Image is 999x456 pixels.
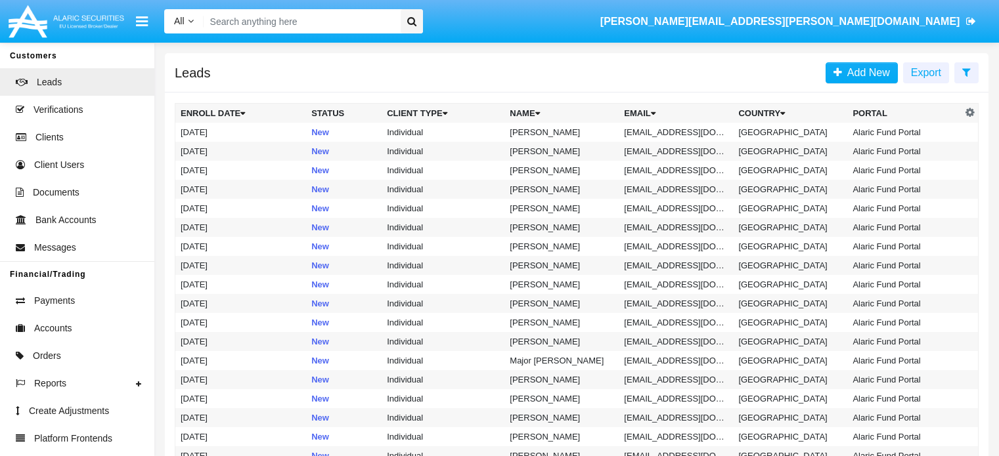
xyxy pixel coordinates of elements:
[175,142,307,161] td: [DATE]
[306,408,382,427] td: New
[733,427,847,446] td: [GEOGRAPHIC_DATA]
[619,199,733,218] td: [EMAIL_ADDRESS][DOMAIN_NAME]
[826,62,898,83] a: Add New
[175,351,307,370] td: [DATE]
[306,275,382,294] td: New
[382,427,504,446] td: Individual
[382,313,504,332] td: Individual
[175,123,307,142] td: [DATE]
[164,14,204,28] a: All
[306,180,382,199] td: New
[504,237,619,256] td: [PERSON_NAME]
[504,199,619,218] td: [PERSON_NAME]
[175,199,307,218] td: [DATE]
[504,256,619,275] td: [PERSON_NAME]
[847,142,962,161] td: Alaric Fund Portal
[306,123,382,142] td: New
[619,180,733,199] td: [EMAIL_ADDRESS][DOMAIN_NAME]
[619,275,733,294] td: [EMAIL_ADDRESS][DOMAIN_NAME]
[175,427,307,446] td: [DATE]
[175,408,307,427] td: [DATE]
[733,313,847,332] td: [GEOGRAPHIC_DATA]
[847,351,962,370] td: Alaric Fund Portal
[619,123,733,142] td: [EMAIL_ADDRESS][DOMAIN_NAME]
[504,180,619,199] td: [PERSON_NAME]
[733,199,847,218] td: [GEOGRAPHIC_DATA]
[175,68,211,78] h5: Leads
[911,67,941,78] span: Export
[847,199,962,218] td: Alaric Fund Portal
[306,161,382,180] td: New
[382,218,504,237] td: Individual
[306,218,382,237] td: New
[847,370,962,389] td: Alaric Fund Portal
[175,180,307,199] td: [DATE]
[175,313,307,332] td: [DATE]
[175,370,307,389] td: [DATE]
[175,237,307,256] td: [DATE]
[733,237,847,256] td: [GEOGRAPHIC_DATA]
[619,256,733,275] td: [EMAIL_ADDRESS][DOMAIN_NAME]
[847,104,962,123] th: Portal
[504,332,619,351] td: [PERSON_NAME]
[382,142,504,161] td: Individual
[34,321,72,335] span: Accounts
[306,199,382,218] td: New
[382,332,504,351] td: Individual
[175,161,307,180] td: [DATE]
[733,104,847,123] th: Country
[34,432,112,446] span: Platform Frontends
[847,218,962,237] td: Alaric Fund Portal
[842,67,890,78] span: Add New
[619,389,733,408] td: [EMAIL_ADDRESS][DOMAIN_NAME]
[175,256,307,275] td: [DATE]
[37,75,62,89] span: Leads
[619,408,733,427] td: [EMAIL_ADDRESS][DOMAIN_NAME]
[847,275,962,294] td: Alaric Fund Portal
[504,294,619,313] td: [PERSON_NAME]
[619,332,733,351] td: [EMAIL_ADDRESS][DOMAIN_NAME]
[382,256,504,275] td: Individual
[204,9,396,33] input: Search
[382,294,504,313] td: Individual
[34,241,76,255] span: Messages
[306,104,382,123] th: Status
[34,294,75,308] span: Payments
[306,294,382,313] td: New
[7,2,126,41] img: Logo image
[175,389,307,408] td: [DATE]
[175,332,307,351] td: [DATE]
[619,218,733,237] td: [EMAIL_ADDRESS][DOMAIN_NAME]
[504,408,619,427] td: [PERSON_NAME]
[382,370,504,389] td: Individual
[33,103,83,117] span: Verifications
[29,404,109,418] span: Create Adjustments
[382,237,504,256] td: Individual
[504,161,619,180] td: [PERSON_NAME]
[382,104,504,123] th: Client Type
[306,313,382,332] td: New
[847,161,962,180] td: Alaric Fund Portal
[733,161,847,180] td: [GEOGRAPHIC_DATA]
[619,427,733,446] td: [EMAIL_ADDRESS][DOMAIN_NAME]
[306,389,382,408] td: New
[35,213,97,227] span: Bank Accounts
[306,256,382,275] td: New
[174,16,185,26] span: All
[619,294,733,313] td: [EMAIL_ADDRESS][DOMAIN_NAME]
[382,123,504,142] td: Individual
[306,427,382,446] td: New
[619,351,733,370] td: [EMAIL_ADDRESS][DOMAIN_NAME]
[847,332,962,351] td: Alaric Fund Portal
[594,3,983,40] a: [PERSON_NAME][EMAIL_ADDRESS][PERSON_NAME][DOMAIN_NAME]
[175,294,307,313] td: [DATE]
[733,332,847,351] td: [GEOGRAPHIC_DATA]
[34,158,84,172] span: Client Users
[175,218,307,237] td: [DATE]
[733,389,847,408] td: [GEOGRAPHIC_DATA]
[903,62,949,83] button: Export
[504,370,619,389] td: [PERSON_NAME]
[619,370,733,389] td: [EMAIL_ADDRESS][DOMAIN_NAME]
[733,370,847,389] td: [GEOGRAPHIC_DATA]
[504,351,619,370] td: Major [PERSON_NAME]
